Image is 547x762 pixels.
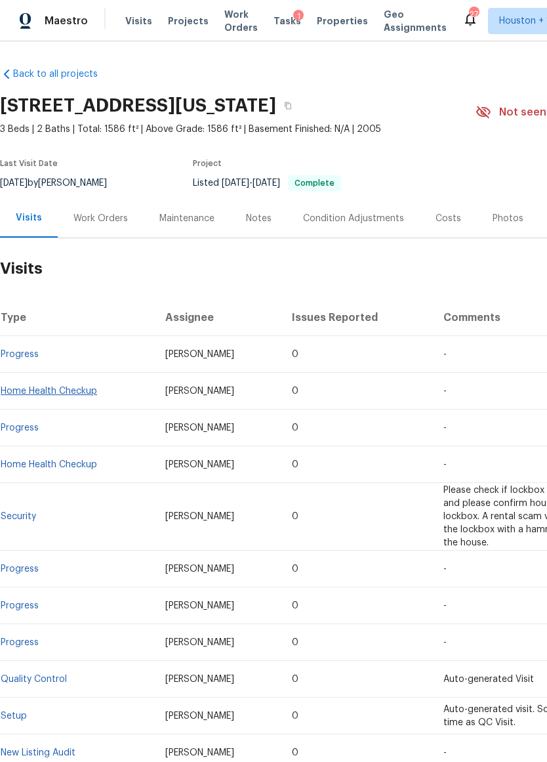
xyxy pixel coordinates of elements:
a: Security [1,512,36,521]
div: 1 [293,10,304,23]
span: 0 [292,423,298,433]
div: Notes [246,212,272,225]
div: Condition Adjustments [303,212,404,225]
span: [PERSON_NAME] [165,711,234,721]
th: Issues Reported [281,299,432,336]
span: Work Orders [224,8,258,34]
span: - [443,748,447,757]
a: Home Health Checkup [1,460,97,469]
span: Maestro [45,14,88,28]
a: Progress [1,638,39,647]
a: Progress [1,601,39,610]
span: Tasks [273,16,301,26]
a: New Listing Audit [1,748,75,757]
span: [PERSON_NAME] [165,675,234,684]
span: [PERSON_NAME] [165,748,234,757]
span: Visits [125,14,152,28]
a: Progress [1,423,39,433]
span: 0 [292,601,298,610]
div: 27 [469,8,478,21]
span: 0 [292,460,298,469]
span: [PERSON_NAME] [165,460,234,469]
span: 0 [292,675,298,684]
div: Maintenance [159,212,214,225]
span: [PERSON_NAME] [165,387,234,396]
span: Listed [193,179,341,188]
span: [PERSON_NAME] [165,601,234,610]
a: Home Health Checkup [1,387,97,396]
span: 0 [292,512,298,521]
div: Costs [436,212,461,225]
div: Visits [16,211,42,224]
span: [DATE] [222,179,249,188]
span: [DATE] [253,179,280,188]
span: - [222,179,280,188]
div: Work Orders [73,212,128,225]
span: [PERSON_NAME] [165,350,234,359]
span: [PERSON_NAME] [165,564,234,574]
a: Setup [1,711,27,721]
button: Copy Address [276,94,300,117]
a: Progress [1,564,39,574]
span: - [443,564,447,574]
span: Properties [317,14,368,28]
span: 0 [292,387,298,396]
th: Assignee [155,299,282,336]
span: Auto-generated Visit [443,675,534,684]
span: - [443,350,447,359]
span: - [443,460,447,469]
a: Progress [1,350,39,359]
span: 0 [292,748,298,757]
div: Photos [493,212,523,225]
span: - [443,423,447,433]
span: 0 [292,711,298,721]
span: Project [193,159,222,167]
span: - [443,638,447,647]
span: - [443,387,447,396]
span: 0 [292,564,298,574]
span: [PERSON_NAME] [165,423,234,433]
a: Quality Control [1,675,67,684]
span: 0 [292,638,298,647]
span: Geo Assignments [384,8,447,34]
span: - [443,601,447,610]
span: Complete [289,179,340,187]
span: [PERSON_NAME] [165,638,234,647]
span: Projects [168,14,209,28]
span: [PERSON_NAME] [165,512,234,521]
span: 0 [292,350,298,359]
